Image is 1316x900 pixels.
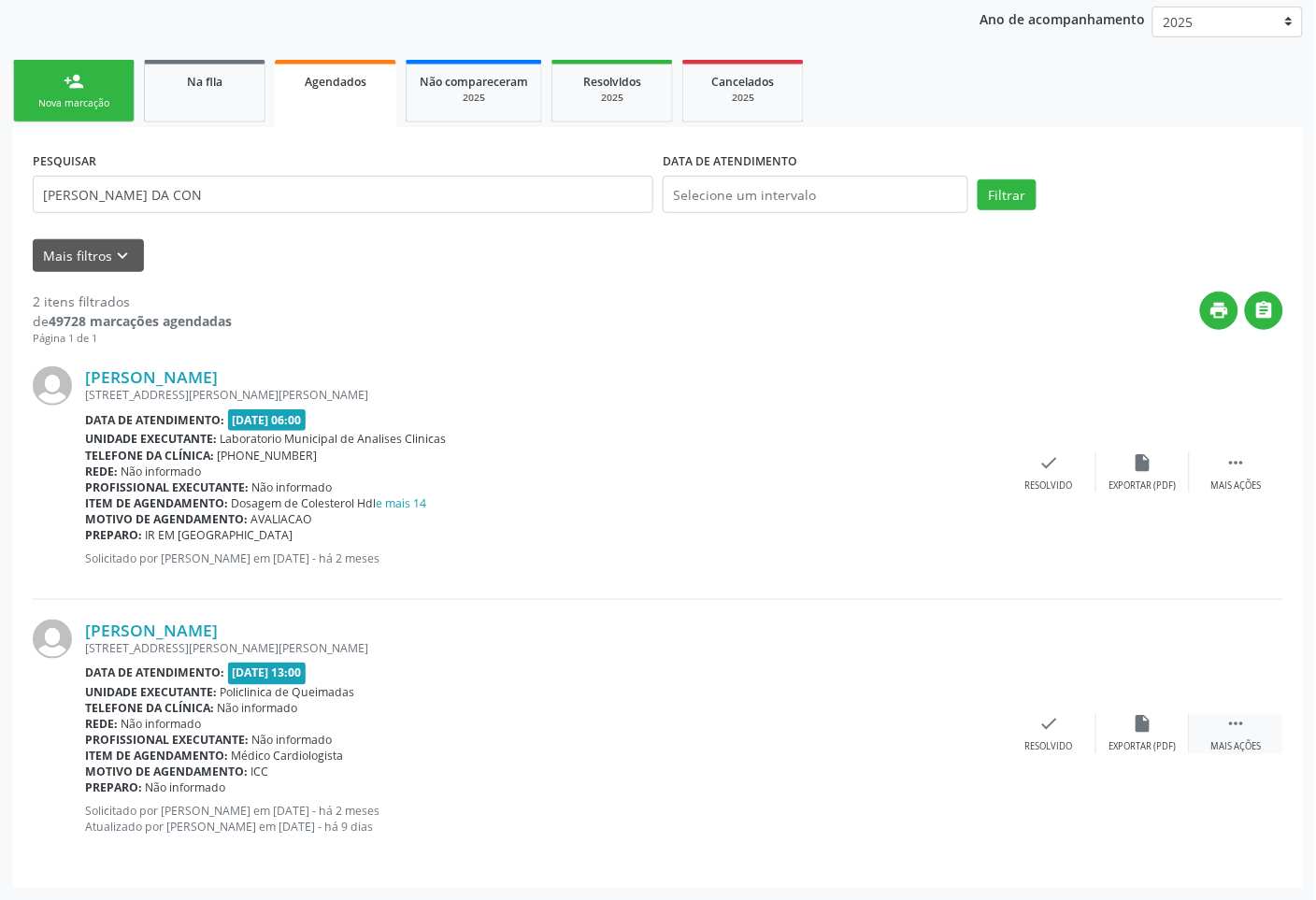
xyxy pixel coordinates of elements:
div: 2025 [565,91,659,105]
b: Motivo de agendamento: [85,764,248,780]
i: insert_drive_file [1133,452,1153,473]
span: Não compareceram [420,74,528,90]
i: insert_drive_file [1133,714,1153,735]
div: Exportar (PDF) [1109,741,1177,754]
span: Agendados [305,74,366,90]
b: Telefone da clínica: [85,701,214,717]
strong: 49728 marcações agendadas [49,312,232,330]
button: Filtrar [978,179,1037,211]
i:  [1226,452,1247,473]
div: Página 1 de 1 [33,331,232,347]
b: Unidade executante: [85,431,217,447]
span: Não informado [252,733,333,749]
div: 2 itens filtrados [33,292,232,311]
input: Selecione um intervalo [663,176,968,213]
div: [STREET_ADDRESS][PERSON_NAME][PERSON_NAME] [85,387,1003,403]
i: check [1039,452,1060,473]
b: Motivo de agendamento: [85,511,248,527]
span: Na fila [187,74,222,90]
label: PESQUISAR [33,147,96,176]
img: img [33,620,72,659]
span: Não informado [218,701,298,717]
b: Profissional executante: [85,479,249,495]
span: Laboratorio Municipal de Analises Clinicas [221,431,447,447]
i:  [1226,714,1247,735]
b: Telefone da clínica: [85,448,214,464]
div: Mais ações [1211,479,1262,493]
a: [PERSON_NAME] [85,366,218,387]
div: 2025 [420,91,528,105]
b: Profissional executante: [85,733,249,749]
div: Nova marcação [27,96,121,110]
span: [PHONE_NUMBER] [218,448,318,464]
span: Não informado [146,780,226,796]
div: Resolvido [1025,741,1073,754]
i: print [1209,300,1230,321]
p: Ano de acompanhamento [980,7,1146,30]
div: [STREET_ADDRESS][PERSON_NAME][PERSON_NAME] [85,640,1003,656]
span: [DATE] 06:00 [228,409,307,431]
span: Policlinica de Queimadas [221,685,355,701]
b: Data de atendimento: [85,665,224,681]
div: de [33,311,232,331]
b: Item de agendamento: [85,495,228,511]
a: [PERSON_NAME] [85,620,218,640]
span: IR EM [GEOGRAPHIC_DATA] [146,527,293,543]
p: Solicitado por [PERSON_NAME] em [DATE] - há 2 meses [85,550,1003,566]
b: Rede: [85,464,118,479]
p: Solicitado por [PERSON_NAME] em [DATE] - há 2 meses Atualizado por [PERSON_NAME] em [DATE] - há 9... [85,804,1003,836]
button: print [1200,292,1238,330]
div: Exportar (PDF) [1109,479,1177,493]
span: Médico Cardiologista [232,749,344,764]
span: ICC [251,764,269,780]
span: Resolvidos [583,74,641,90]
b: Preparo: [85,780,142,796]
div: Mais ações [1211,741,1262,754]
b: Item de agendamento: [85,749,228,764]
img: img [33,366,72,406]
div: person_add [64,71,84,92]
span: Não informado [122,464,202,479]
b: Preparo: [85,527,142,543]
span: Não informado [252,479,333,495]
span: Não informado [122,717,202,733]
i: keyboard_arrow_down [113,246,134,266]
label: DATA DE ATENDIMENTO [663,147,797,176]
input: Nome, CNS [33,176,653,213]
div: Resolvido [1025,479,1073,493]
i:  [1254,300,1275,321]
a: e mais 14 [377,495,427,511]
b: Unidade executante: [85,685,217,701]
button: Mais filtroskeyboard_arrow_down [33,239,144,272]
div: 2025 [696,91,790,105]
span: [DATE] 13:00 [228,663,307,684]
span: AVALIACAO [251,511,313,527]
i: check [1039,714,1060,735]
span: Dosagem de Colesterol Hdl [232,495,427,511]
button:  [1245,292,1283,330]
b: Rede: [85,717,118,733]
span: Cancelados [712,74,775,90]
b: Data de atendimento: [85,412,224,428]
